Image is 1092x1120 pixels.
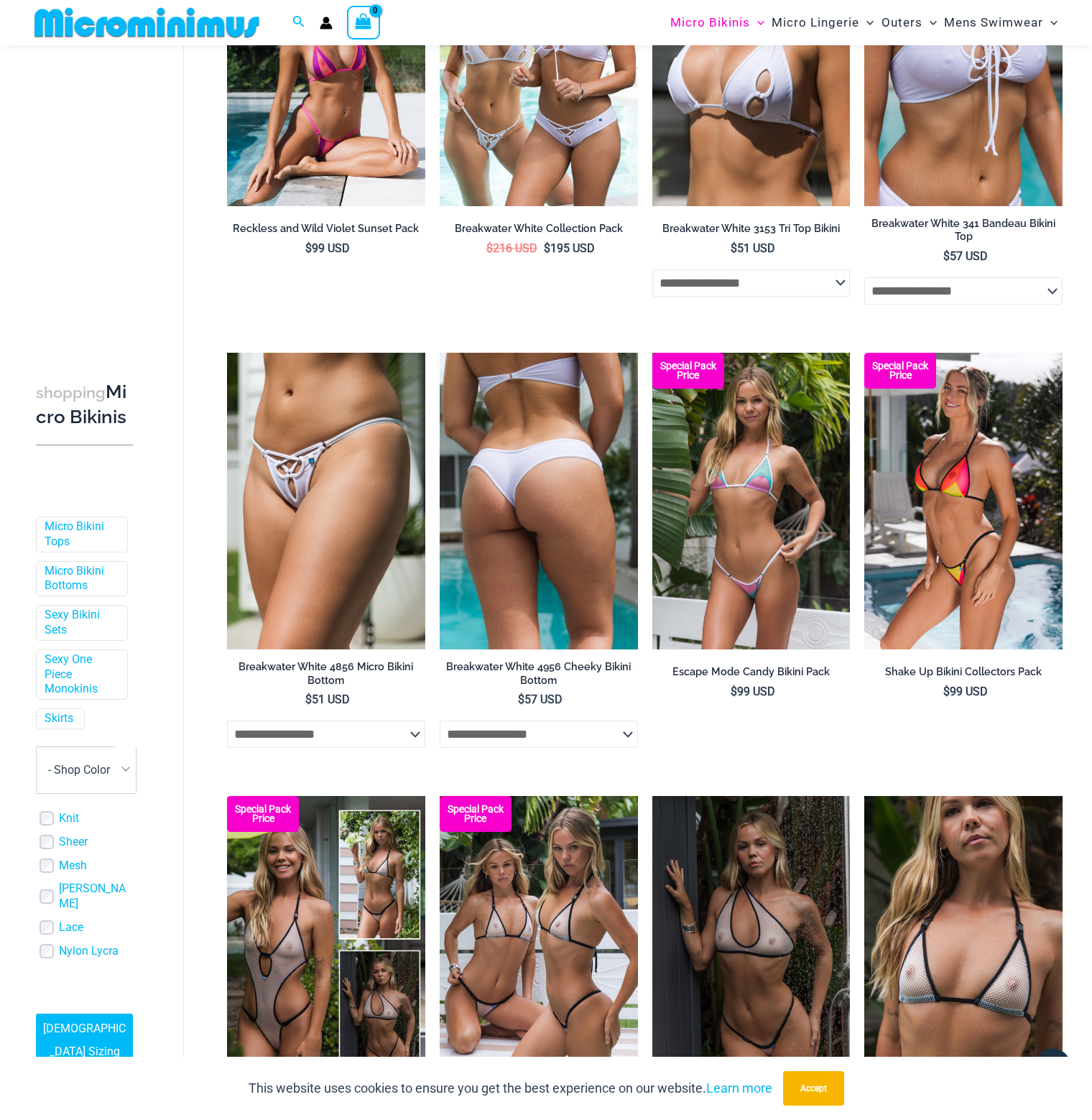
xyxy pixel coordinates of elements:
[864,217,1063,249] a: Breakwater White 341 Bandeau Bikini Top
[652,222,851,236] h2: Breakwater White 3153 Tri Top Bikini
[652,796,851,1093] img: Trade Winds IvoryInk 384 Top 453 Micro 04
[864,796,1063,1093] a: Trade Winds IvoryInk 317 Top 01Trade Winds IvoryInk 317 Top 469 Thong 03Trade Winds IvoryInk 317 ...
[440,660,638,687] h2: Breakwater White 4956 Cheeky Bikini Bottom
[882,4,922,41] span: Outers
[943,685,950,698] span: $
[305,241,312,255] span: $
[59,920,83,935] a: Lace
[440,222,638,236] h2: Breakwater White Collection Pack
[227,353,425,650] a: Breakwater White 4856 Micro Bottom 01Breakwater White 3153 Top 4856 Micro Bottom 06Breakwater Whi...
[940,4,1061,41] a: Mens SwimwearMenu ToggleMenu Toggle
[922,4,937,41] span: Menu Toggle
[440,660,638,693] a: Breakwater White 4956 Cheeky Bikini Bottom
[731,241,737,255] span: $
[486,241,537,255] bdi: 216 USD
[652,222,851,241] a: Breakwater White 3153 Tri Top Bikini
[227,353,425,650] img: Breakwater White 4856 Micro Bottom 01
[943,249,950,263] span: $
[864,796,1063,1093] img: Trade Winds IvoryInk 317 Top 01
[59,882,133,912] a: [PERSON_NAME]
[227,796,425,1093] a: Collection Pack (1) Trade Winds IvoryInk 317 Top 469 Thong 11Trade Winds IvoryInk 317 Top 469 Tho...
[36,746,136,794] span: - Shop Color
[59,835,88,850] a: Sheer
[59,858,87,874] a: Mesh
[45,652,116,697] a: Sexy One Piece Monokinis
[783,1071,844,1106] button: Accept
[440,805,512,823] b: Special Pack Price
[652,665,851,684] a: Escape Mode Candy Bikini Pack
[36,384,106,402] span: shopping
[227,222,425,241] a: Reckless and Wild Violet Sunset Pack
[45,519,116,550] a: Micro Bikini Tops
[706,1080,772,1096] a: Learn more
[249,1078,772,1099] p: This website uses cookies to ensure you get the best experience on our website.
[36,1014,133,1090] a: [DEMOGRAPHIC_DATA] Sizing Guide
[59,944,119,959] a: Nylon Lycra
[652,361,724,380] b: Special Pack Price
[670,4,750,41] span: Micro Bikinis
[305,693,350,706] bdi: 51 USD
[768,4,877,41] a: Micro LingerieMenu ToggleMenu Toggle
[731,685,737,698] span: $
[944,4,1043,41] span: Mens Swimwear
[652,353,851,650] img: Escape Mode Candy 3151 Top 4151 Bottom 02
[864,353,1063,650] img: Shake Up Sunset 3145 Top 4145 Bottom 04
[320,17,333,29] a: Account icon link
[45,564,116,594] a: Micro Bikini Bottoms
[305,693,312,706] span: $
[440,353,638,650] a: Breakwater White 4956 Shorts 01Breakwater White 341 Top 4956 Shorts 04Breakwater White 341 Top 49...
[45,711,73,726] a: Skirts
[544,241,595,255] bdi: 195 USD
[227,222,425,236] h2: Reckless and Wild Violet Sunset Pack
[37,747,136,793] span: - Shop Color
[305,241,350,255] bdi: 99 USD
[864,217,1063,244] h2: Breakwater White 341 Bandeau Bikini Top
[665,2,1063,43] nav: Site Navigation
[227,796,425,1093] img: Collection Pack (1)
[731,241,775,255] bdi: 51 USD
[1043,4,1058,41] span: Menu Toggle
[440,353,638,650] img: Breakwater White 341 Top 4956 Shorts 04
[772,4,859,41] span: Micro Lingerie
[652,665,851,679] h2: Escape Mode Candy Bikini Pack
[227,660,425,693] a: Breakwater White 4856 Micro Bikini Bottom
[45,608,116,638] a: Sexy Bikini Sets
[486,241,493,255] span: $
[943,685,988,698] bdi: 99 USD
[544,241,550,255] span: $
[292,14,305,32] a: Search icon link
[864,361,936,380] b: Special Pack Price
[518,693,563,706] bdi: 57 USD
[227,805,299,823] b: Special Pack Price
[750,4,764,41] span: Menu Toggle
[29,6,265,39] img: MM SHOP LOGO FLAT
[59,811,79,826] a: Knit
[943,249,988,263] bdi: 57 USD
[440,796,638,1093] a: Top Bum Pack (1) Trade Winds IvoryInk 317 Top 453 Micro 03Trade Winds IvoryInk 317 Top 453 Micro 03
[878,4,940,41] a: OutersMenu ToggleMenu Toggle
[48,764,110,777] span: - Shop Color
[667,4,768,41] a: Micro BikinisMenu ToggleMenu Toggle
[864,665,1063,684] a: Shake Up Bikini Collectors Pack
[440,796,638,1093] img: Top Bum Pack (1)
[652,796,851,1093] a: Trade Winds IvoryInk 384 Top 453 Micro 04Trade Winds IvoryInk 384 Top 469 Thong 03Trade Winds Ivo...
[36,380,133,430] h3: Micro Bikinis
[859,4,874,41] span: Menu Toggle
[864,353,1063,650] a: Shake Up Sunset 3145 Top 4145 Bottom 04 Shake Up Sunset 3145 Top 4145 Bottom 05Shake Up Sunset 31...
[652,353,851,650] a: Escape Mode Candy 3151 Top 4151 Bottom 02 Escape Mode Candy 3151 Top 4151 Bottom 04Escape Mode Ca...
[731,685,775,698] bdi: 99 USD
[227,660,425,687] h2: Breakwater White 4856 Micro Bikini Bottom
[518,693,524,706] span: $
[864,665,1063,679] h2: Shake Up Bikini Collectors Pack
[440,222,638,241] a: Breakwater White Collection Pack
[36,48,165,335] iframe: TrustedSite Certified
[347,6,380,39] a: View Shopping Cart, empty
